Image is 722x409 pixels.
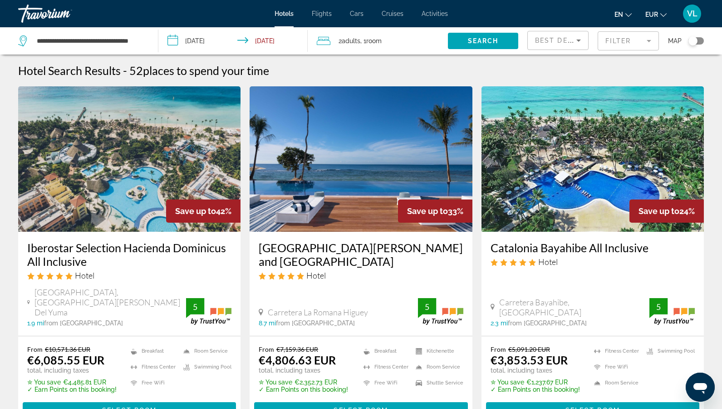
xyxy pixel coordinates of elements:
[27,353,104,367] ins: €6,085.55 EUR
[126,377,179,389] li: Free WiFi
[589,377,642,389] li: Room Service
[491,379,524,386] span: ✮ You save
[27,367,117,374] p: total, including taxes
[398,200,472,223] div: 33%
[259,345,274,353] span: From
[491,379,580,386] p: €1,237.67 EUR
[275,10,294,17] a: Hotels
[407,206,448,216] span: Save up to
[491,241,695,254] a: Catalonia Bayahibe All Inclusive
[45,345,90,353] del: €10,571.36 EUR
[366,37,382,45] span: Room
[448,33,518,49] button: Search
[342,37,360,45] span: Adults
[411,377,463,389] li: Shuttle Service
[259,386,348,393] p: ✓ Earn Points on this booking!
[649,298,695,325] img: trustyou-badge.svg
[491,353,568,367] ins: €3,853.53 EUR
[359,377,411,389] li: Free WiFi
[382,10,403,17] a: Cruises
[645,8,667,21] button: Change currency
[123,64,127,77] span: -
[27,379,61,386] span: ✮ You save
[44,319,123,327] span: from [GEOGRAPHIC_DATA]
[259,379,292,386] span: ✮ You save
[276,345,318,353] del: €7,159.36 EUR
[645,11,658,18] span: EUR
[680,4,704,23] button: User Menu
[639,206,679,216] span: Save up to
[259,241,463,268] a: [GEOGRAPHIC_DATA][PERSON_NAME] and [GEOGRAPHIC_DATA]
[598,31,659,51] button: Filter
[18,86,241,232] img: Hotel image
[126,361,179,373] li: Fitness Center
[491,345,506,353] span: From
[75,270,94,280] span: Hotel
[126,345,179,357] li: Breakfast
[589,345,642,357] li: Fitness Center
[491,386,580,393] p: ✓ Earn Points on this booking!
[491,319,508,327] span: 2.3 mi
[179,361,231,373] li: Swimming Pool
[535,37,582,44] span: Best Deals
[468,37,499,45] span: Search
[411,361,463,373] li: Room Service
[27,319,44,327] span: 1.9 mi
[411,345,463,357] li: Kitchenette
[312,10,332,17] a: Flights
[687,9,697,18] span: VL
[259,270,463,280] div: 5 star Hotel
[481,86,704,232] img: Hotel image
[642,345,695,357] li: Swimming Pool
[535,35,581,46] mat-select: Sort by
[360,35,382,47] span: , 1
[491,367,580,374] p: total, including taxes
[418,298,463,325] img: trustyou-badge.svg
[276,319,355,327] span: from [GEOGRAPHIC_DATA]
[359,345,411,357] li: Breakfast
[491,257,695,267] div: 5 star Hotel
[175,206,216,216] span: Save up to
[18,64,121,77] h1: Hotel Search Results
[158,27,308,55] button: Check-in date: Dec 28, 2025 Check-out date: Jan 5, 2026
[499,297,649,317] span: Carretera Bayahibe, [GEOGRAPHIC_DATA]
[629,200,704,223] div: 24%
[27,386,117,393] p: ✓ Earn Points on this booking!
[359,361,411,373] li: Fitness Center
[350,10,363,17] span: Cars
[508,345,550,353] del: €5,091.20 EUR
[508,319,587,327] span: from [GEOGRAPHIC_DATA]
[27,379,117,386] p: €4,485.81 EUR
[143,64,269,77] span: places to spend your time
[538,257,558,267] span: Hotel
[268,307,368,317] span: Carretera La Romana Higuey
[166,200,241,223] div: 42%
[649,301,668,312] div: 5
[422,10,448,17] span: Activities
[250,86,472,232] img: Hotel image
[668,35,682,47] span: Map
[34,287,187,317] span: [GEOGRAPHIC_DATA], [GEOGRAPHIC_DATA][PERSON_NAME] Del Yuma
[418,301,436,312] div: 5
[339,35,360,47] span: 2
[179,345,231,357] li: Room Service
[259,319,276,327] span: 8.7 mi
[308,27,448,55] button: Travelers: 2 adults, 0 children
[682,37,704,45] button: Toggle map
[186,301,204,312] div: 5
[27,241,231,268] a: Iberostar Selection Hacienda Dominicus All Inclusive
[18,2,109,25] a: Travorium
[186,298,231,325] img: trustyou-badge.svg
[27,345,43,353] span: From
[614,11,623,18] span: en
[259,367,348,374] p: total, including taxes
[259,379,348,386] p: €2,352.73 EUR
